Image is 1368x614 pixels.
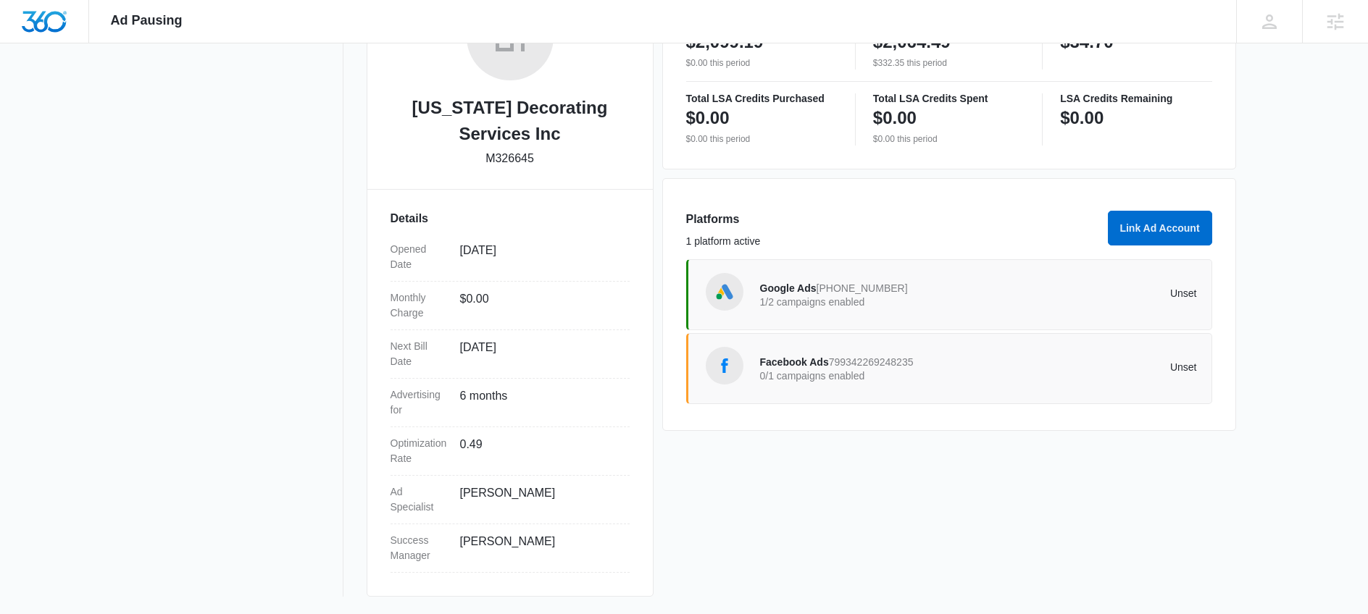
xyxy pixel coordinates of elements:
[391,387,449,418] dt: Advertising for
[391,484,449,515] dt: Ad Specialist
[391,282,630,330] div: Monthly Charge$0.00
[714,355,735,377] img: Facebook Ads
[391,242,449,272] dt: Opened Date
[1060,93,1211,104] p: LSA Credits Remaining
[460,533,618,563] dd: [PERSON_NAME]
[978,288,1197,298] p: Unset
[391,436,449,466] dt: Optimization Rate
[391,524,630,573] div: Success Manager[PERSON_NAME]
[873,93,1025,104] p: Total LSA Credits Spent
[391,290,449,321] dt: Monthly Charge
[686,211,1099,228] h3: Platforms
[686,93,838,104] p: Total LSA Credits Purchased
[391,95,630,147] h2: [US_STATE] Decorating Services Inc
[1060,106,1104,130] p: $0.00
[391,339,449,369] dt: Next Bill Date
[686,234,1099,249] p: 1 platform active
[391,533,449,563] dt: Success Manager
[873,106,917,130] p: $0.00
[460,339,618,369] dd: [DATE]
[460,290,618,321] dd: $0.00
[760,371,979,381] p: 0/1 campaigns enabled
[391,476,630,524] div: Ad Specialist[PERSON_NAME]
[391,233,630,282] div: Opened Date[DATE]
[760,297,979,307] p: 1/2 campaigns enabled
[873,133,1025,146] p: $0.00 this period
[391,379,630,427] div: Advertising for6 months
[391,210,630,227] h3: Details
[460,484,618,515] dd: [PERSON_NAME]
[686,133,838,146] p: $0.00 this period
[686,333,1212,404] a: Facebook AdsFacebook Ads7993422692482350/1 campaigns enabledUnset
[1108,211,1212,245] button: Link Ad Account
[485,150,534,167] p: M326645
[111,13,183,28] span: Ad Pausing
[460,387,618,418] dd: 6 months
[686,259,1212,330] a: Google AdsGoogle Ads[PHONE_NUMBER]1/2 campaigns enabledUnset
[817,282,908,294] span: [PHONE_NUMBER]
[460,436,618,466] dd: 0.49
[391,330,630,379] div: Next Bill Date[DATE]
[760,356,829,368] span: Facebook Ads
[873,56,1025,70] p: $332.35 this period
[686,56,838,70] p: $0.00 this period
[829,356,914,368] span: 799342269248235
[978,362,1197,372] p: Unset
[460,242,618,272] dd: [DATE]
[391,427,630,476] div: Optimization Rate0.49
[760,282,817,294] span: Google Ads
[714,281,735,303] img: Google Ads
[686,106,730,130] p: $0.00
